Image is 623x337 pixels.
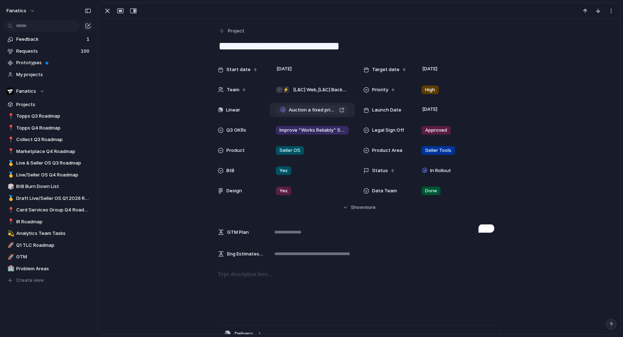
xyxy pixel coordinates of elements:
button: 🥇 [6,171,14,179]
div: 🚀 [8,241,13,249]
span: Feedback [16,36,84,43]
span: Team [227,86,239,93]
div: 📍 [8,218,13,226]
button: 🎲 [6,183,14,190]
span: Draft Live/Seller OS Q1 2026 Roadmap [16,195,91,202]
a: 💫Analytics Team Tasks [4,228,94,239]
span: Target date [372,66,399,73]
span: [DATE] [420,65,439,73]
a: Feedback1 [4,34,94,45]
span: In Rollout [430,167,451,174]
button: Create view [4,275,94,286]
div: 🏥Problem Areas [4,263,94,274]
button: 🥇 [6,195,14,202]
div: 📍 [8,124,13,132]
span: Data Team [372,187,397,194]
button: 📍 [6,148,14,155]
a: 📍Topps Q4 Roadmap [4,123,94,134]
span: Create view [16,277,44,284]
div: 🎲BtB Burn Down List [4,181,94,192]
span: Collect Q3 Roadmap [16,136,91,143]
a: 🚀Q1 TLC Roadmap [4,240,94,251]
span: Yes [279,187,288,194]
a: 📍Marketplace Q4 Roadmap [4,146,94,157]
span: Marketplace Q4 Roadmap [16,148,91,155]
button: 📍 [6,124,14,132]
span: Q3 OKRs [226,127,246,134]
span: Design [226,187,242,194]
a: Requests100 [4,46,94,57]
span: High [425,86,435,93]
span: Topps Q3 Roadmap [16,113,91,120]
a: 🥇Live/Seller OS Q4 Roadmap [4,170,94,180]
button: 🥇 [6,159,14,167]
span: GTM [16,253,91,261]
span: Start date [226,66,251,73]
span: 1 [87,36,91,43]
span: 100 [81,48,91,55]
span: Show [351,204,364,211]
span: Topps Q4 Roadmap [16,124,91,132]
a: Prototypes [4,57,94,68]
span: Analytics Team Tasks [16,230,91,237]
span: Card Services Group Q4 Roadmap [16,206,91,214]
div: 📍 [8,136,13,144]
span: Yes [279,167,288,174]
textarea: To enrich screen reader interactions, please activate Accessibility in Grammarly extension settings [270,224,500,240]
span: Auction a fixed price spot [289,106,336,114]
button: fanatics [3,5,39,17]
span: Prototypes [16,59,91,66]
span: BtB Burn Down List [16,183,91,190]
div: ⚡ [282,86,290,93]
a: Projects [4,99,94,110]
span: Priority [372,86,388,93]
div: 💫 [8,229,13,238]
div: 🥇 [8,159,13,167]
button: Fanatics [4,86,94,97]
a: 📍Collect Q3 Roadmap [4,134,94,145]
span: Improve "Works Reliably" Satisfaction from 60% to 80% [279,127,345,134]
span: Seller OS [279,147,300,154]
span: Seller Tools [425,147,451,154]
button: 💫 [6,230,14,237]
span: Requests [16,48,79,55]
button: 📍 [6,136,14,143]
a: 🚀GTM [4,251,94,262]
span: Live & Seller OS Q3 Roadmap [16,159,91,167]
a: 📍IR Roadmap [4,216,94,227]
button: Project [217,26,247,36]
a: 🥇Draft Live/Seller OS Q1 2026 Roadmap [4,193,94,204]
span: Project [228,27,244,35]
span: Linear [226,106,240,114]
div: 🕸 [276,86,283,93]
button: 📍 [6,113,14,120]
div: 🥇 [8,171,13,179]
button: 📍 [6,206,14,214]
span: [L&C] Web , [L&C] Backend [293,86,349,93]
div: 📍 [8,112,13,121]
div: 🏥 [8,264,13,273]
span: Product Area [372,147,402,154]
div: 🚀 [8,253,13,261]
a: 🥇Live & Seller OS Q3 Roadmap [4,158,94,168]
button: Showmore [218,201,500,214]
span: Eng Estimates (B/iOs/A/W) in Cycles [227,250,264,258]
span: Approved [425,127,447,134]
div: 📍Topps Q3 Roadmap [4,111,94,122]
span: more [364,204,376,211]
a: 📍Card Services Group Q4 Roadmap [4,205,94,215]
span: Live/Seller OS Q4 Roadmap [16,171,91,179]
div: 🥇 [8,194,13,202]
span: Done [425,187,437,194]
